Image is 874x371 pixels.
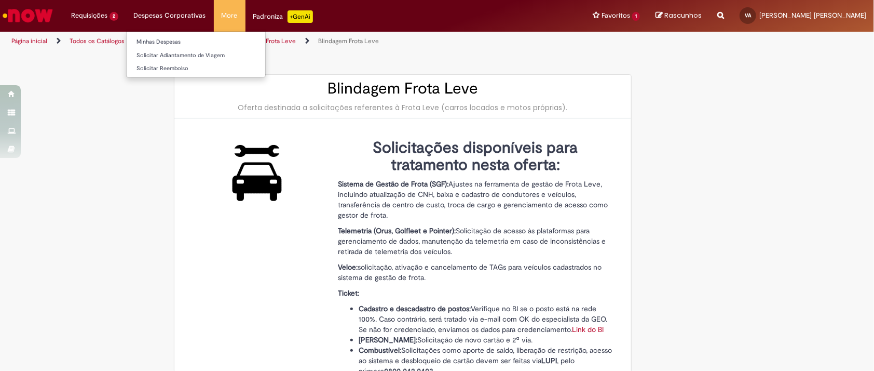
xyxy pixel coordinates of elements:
span: Favoritos [602,10,630,21]
a: Link do BI [572,325,604,334]
p: Solicitação de acesso às plataformas para gerenciamento de dados, manutenção da telemetria em cas... [338,226,613,257]
a: Minhas Despesas [127,36,265,48]
ul: Despesas Corporativas [126,31,266,77]
strong: Ticket: [338,288,359,298]
span: 1 [632,12,640,21]
span: 2 [110,12,118,21]
a: Solicitar Reembolso [127,63,265,74]
strong: Solicitações disponíveis para tratamento nesta oferta: [373,138,578,175]
a: Todos os Catálogos [70,37,125,45]
strong: LUPI [541,356,557,365]
span: [PERSON_NAME] [PERSON_NAME] [759,11,866,20]
strong: Combustível: [359,346,401,355]
strong: Cadastro e descadastro de postos: [359,304,471,313]
h2: Blindagem Frota Leve [185,80,621,97]
a: Blindagem Frota Leve [318,37,379,45]
a: Rascunhos [655,11,702,21]
strong: Veloe: [338,262,358,272]
strong: Sistema de Gestão de Frota (SGF): [338,179,448,189]
div: Oferta destinada a solicitações referentes à Frota Leve (carros locados e motos próprias). [185,102,621,113]
a: Frota Leve [266,37,296,45]
span: Requisições [71,10,107,21]
ul: Trilhas de página [8,32,575,51]
div: Padroniza [253,10,313,23]
span: Despesas Corporativas [134,10,206,21]
img: Blindagem Frota Leve [222,139,292,206]
strong: Telemetria (Orus, Golfleet e Pointer): [338,226,456,235]
a: Solicitar Adiantamento de Viagem [127,50,265,61]
span: VA [745,12,751,19]
li: Solicitação de novo cartão e 2ª via. [359,335,613,345]
span: More [222,10,238,21]
span: Rascunhos [664,10,702,20]
strong: [PERSON_NAME]: [359,335,417,344]
a: Página inicial [11,37,47,45]
img: ServiceNow [1,5,54,26]
p: Ajustes na ferramenta de gestão de Frota Leve, incluindo atualização de CNH, baixa e cadastro de ... [338,179,613,220]
li: Verifique no BI se o posto está na rede 100%. Caso contrário, será tratado via e-mail com OK do e... [359,303,613,335]
p: solicitação, ativação e cancelamento de TAGs para veículos cadastrados no sistema de gestão de fr... [338,262,613,283]
p: +GenAi [288,10,313,23]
